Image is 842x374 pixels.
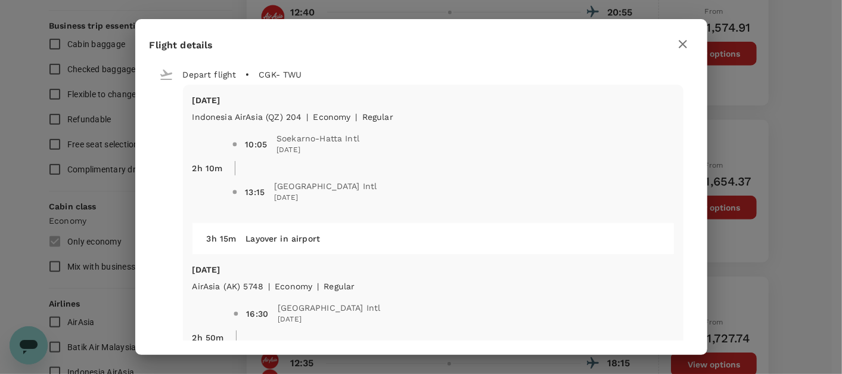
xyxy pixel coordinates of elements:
[192,264,674,276] p: [DATE]
[278,314,380,326] span: [DATE]
[324,280,355,292] p: Regular
[276,144,359,156] span: [DATE]
[278,302,380,314] span: [GEOGRAPHIC_DATA] Intl
[192,111,302,123] p: Indonesia AirAsia (QZ) 204
[246,234,320,243] span: Layover in airport
[150,39,213,51] span: Flight details
[192,332,224,344] p: 2h 50m
[192,162,223,174] p: 2h 10m
[192,94,674,106] p: [DATE]
[317,282,319,291] span: |
[207,234,237,243] span: 3h 15m
[274,192,377,204] span: [DATE]
[362,111,393,123] p: Regular
[306,112,308,122] span: |
[245,186,265,198] div: 13:15
[276,132,359,144] span: Soekarno-Hatta Intl
[259,69,302,81] p: CGK - TWU
[245,138,267,150] div: 10:05
[313,111,351,123] p: economy
[356,112,358,122] span: |
[274,180,377,192] span: [GEOGRAPHIC_DATA] Intl
[246,308,268,320] div: 16:30
[183,69,237,81] p: Depart flight
[275,280,312,292] p: economy
[268,282,270,291] span: |
[192,280,264,292] p: AirAsia (AK) 5748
